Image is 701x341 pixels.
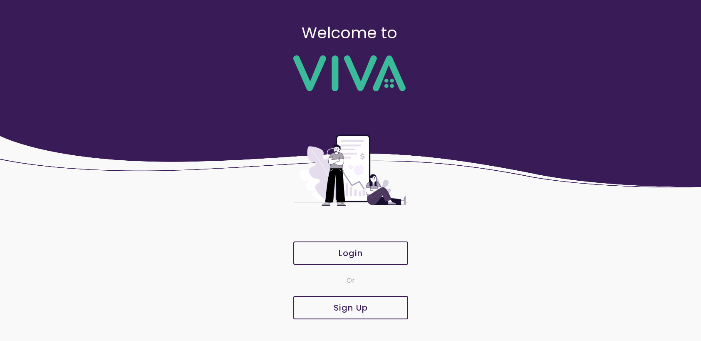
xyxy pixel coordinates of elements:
[292,241,409,265] a: Login
[292,296,409,319] a: Sign Up
[293,241,408,265] ion-button: Login
[292,108,409,233] img: entry
[347,276,355,285] ion-text: Or
[293,296,408,319] ion-button: Sign Up
[302,22,397,44] ion-text: Welcome to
